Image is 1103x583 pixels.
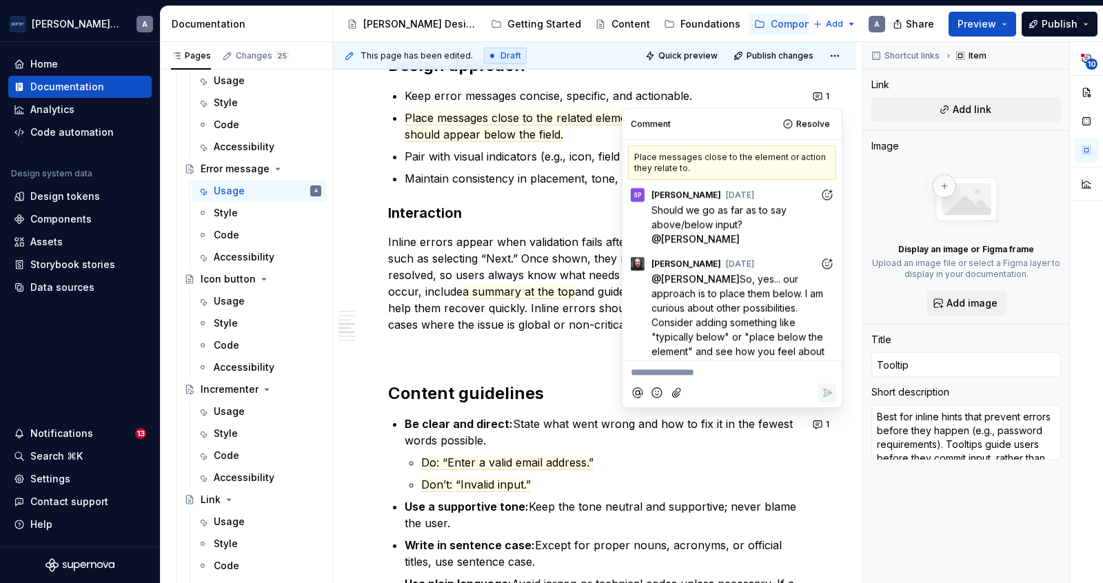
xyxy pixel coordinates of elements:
[388,234,800,333] p: Inline errors appear when validation fails after a user attempts an action, such as selecting “Ne...
[30,258,115,272] div: Storybook stories
[680,17,740,31] div: Foundations
[214,118,239,132] div: Code
[871,97,1061,122] button: Add link
[8,468,152,490] a: Settings
[179,268,327,290] a: Icon button
[32,17,120,31] div: [PERSON_NAME] Airlines
[201,382,259,396] div: Incrementer
[628,361,836,380] div: Composer editor
[906,17,934,31] span: Share
[341,10,806,38] div: Page tree
[45,558,114,572] svg: Supernova Logo
[3,9,157,39] button: [PERSON_NAME] AirlinesA
[214,449,239,462] div: Code
[192,533,327,555] a: Style
[8,208,152,230] a: Components
[192,114,327,136] a: Code
[30,57,58,71] div: Home
[361,50,473,61] span: This page has been edited.
[214,338,239,352] div: Code
[179,378,327,400] a: Incrementer
[589,13,656,35] a: Content
[809,87,836,106] button: 1
[8,254,152,276] a: Storybook stories
[8,99,152,121] a: Analytics
[8,491,152,513] button: Contact support
[628,145,836,180] div: Place messages close to the element or action they relate to.
[171,50,211,61] div: Pages
[201,162,270,176] div: Error message
[214,228,239,242] div: Code
[314,184,318,198] div: A
[11,168,92,179] div: Design system data
[30,518,52,531] div: Help
[485,13,587,35] a: Getting Started
[8,276,152,298] a: Data sources
[192,70,327,92] a: Usage
[818,254,836,273] button: Add reaction
[30,125,114,139] div: Code automation
[871,385,949,399] div: Short description
[8,231,152,253] a: Assets
[651,273,831,400] span: So, yes... our approach is to place them below. I am curious about other possibilities. Consider ...
[953,103,991,116] span: Add link
[405,416,800,449] p: State what went wrong and how to fix it in the fewest words possible.
[405,498,800,531] p: Keep the tone neutral and supportive; never blame the user.
[135,428,146,439] span: 13
[871,333,891,347] div: Title
[192,444,327,467] a: Code
[1042,17,1077,31] span: Publish
[871,258,1061,280] p: Upload an image file or select a Figma layer to display in your documentation.
[927,291,1006,316] button: Add image
[874,19,880,30] div: A
[1086,59,1097,70] span: 10
[651,273,740,285] span: @
[8,445,152,467] button: Search ⌘K
[275,50,289,61] span: 25
[958,17,996,31] span: Preview
[214,294,245,308] div: Usage
[192,467,327,489] a: Accessibility
[214,405,245,418] div: Usage
[214,74,245,88] div: Usage
[405,538,535,552] strong: Write in sentence case:
[214,360,274,374] div: Accessibility
[949,12,1016,37] button: Preview
[30,427,93,440] div: Notifications
[405,148,800,165] p: Pair with visual indicators (e.g., icon, field border) to improve scannability.
[341,13,483,35] a: [PERSON_NAME] Design
[172,17,327,31] div: Documentation
[214,96,238,110] div: Style
[8,121,152,143] a: Code automation
[201,272,256,286] div: Icon button
[749,13,838,35] a: Components
[871,352,1061,377] input: Add title
[363,17,477,31] div: [PERSON_NAME] Design
[651,258,721,269] span: [PERSON_NAME]
[658,50,718,61] span: Quick preview
[886,12,943,37] button: Share
[641,46,724,65] button: Quick preview
[388,382,800,405] h2: Content guidelines
[192,246,327,268] a: Accessibility
[631,257,645,271] img: Teunis Vorsteveld
[142,19,148,30] div: A
[500,50,521,61] span: Draft
[192,312,327,334] a: Style
[192,511,327,533] a: Usage
[8,185,152,207] a: Design tokens
[30,495,108,509] div: Contact support
[10,16,26,32] img: f0306bc8-3074-41fb-b11c-7d2e8671d5eb.png
[796,119,830,130] span: Resolve
[8,513,152,535] button: Help
[214,471,274,484] div: Accessibility
[192,202,327,224] a: Style
[192,92,327,114] a: Style
[30,449,83,463] div: Search ⌘K
[651,204,789,230] span: Should we go as far as to say above/below input?
[214,316,238,330] div: Style
[658,13,746,35] a: Foundations
[30,280,94,294] div: Data sources
[192,400,327,422] a: Usage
